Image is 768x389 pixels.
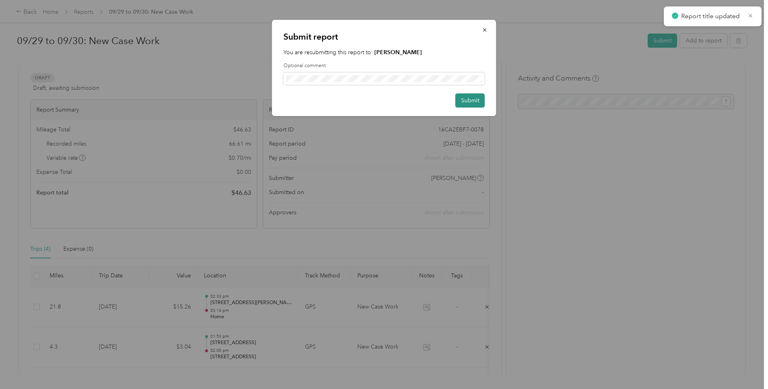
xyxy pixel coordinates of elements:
strong: [PERSON_NAME] [374,49,422,56]
p: You are resubmitting this report to: [283,48,485,57]
label: Optional comment [283,62,485,70]
p: Submit report [283,31,485,42]
button: Submit [455,93,485,108]
p: Report title updated [681,11,742,21]
iframe: Everlance-gr Chat Button Frame [723,344,768,389]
